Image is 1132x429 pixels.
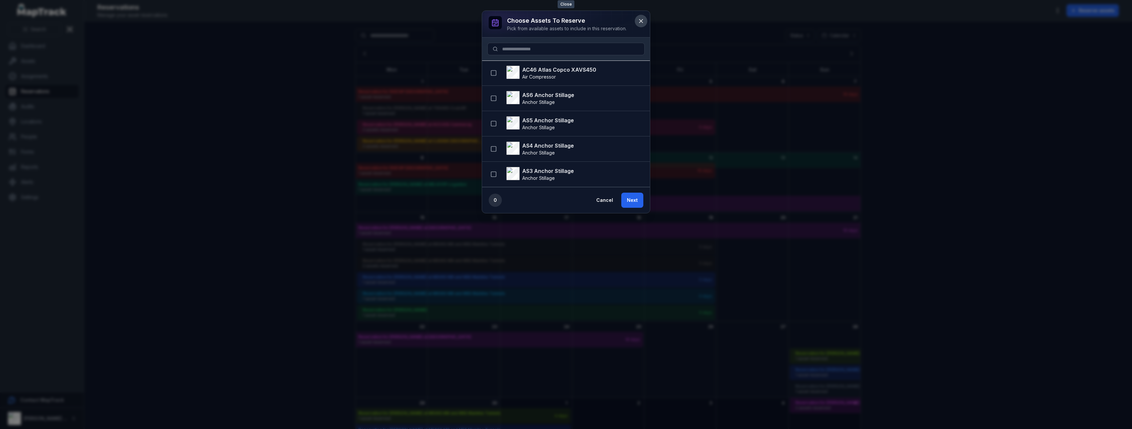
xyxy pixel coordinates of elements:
strong: AS5 Anchor Stillage [522,116,574,124]
span: Close [558,0,575,8]
strong: AC46 Atlas Copco XAVS450 [522,66,596,74]
span: Anchor Stillage [522,175,555,181]
span: Air Compressor [522,74,556,80]
div: Pick from available assets to include in this reservation. [507,25,627,32]
strong: AS6 Anchor Stillage [522,91,574,99]
button: Next [621,193,643,208]
strong: AS3 Anchor Stillage [522,167,574,175]
div: 0 [489,194,502,207]
strong: AS4 Anchor Stillage [522,142,574,150]
button: Cancel [591,193,619,208]
span: Anchor Stillage [522,99,555,105]
h3: Choose assets to reserve [507,16,627,25]
span: Anchor Stillage [522,125,555,130]
span: Anchor Stillage [522,150,555,155]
